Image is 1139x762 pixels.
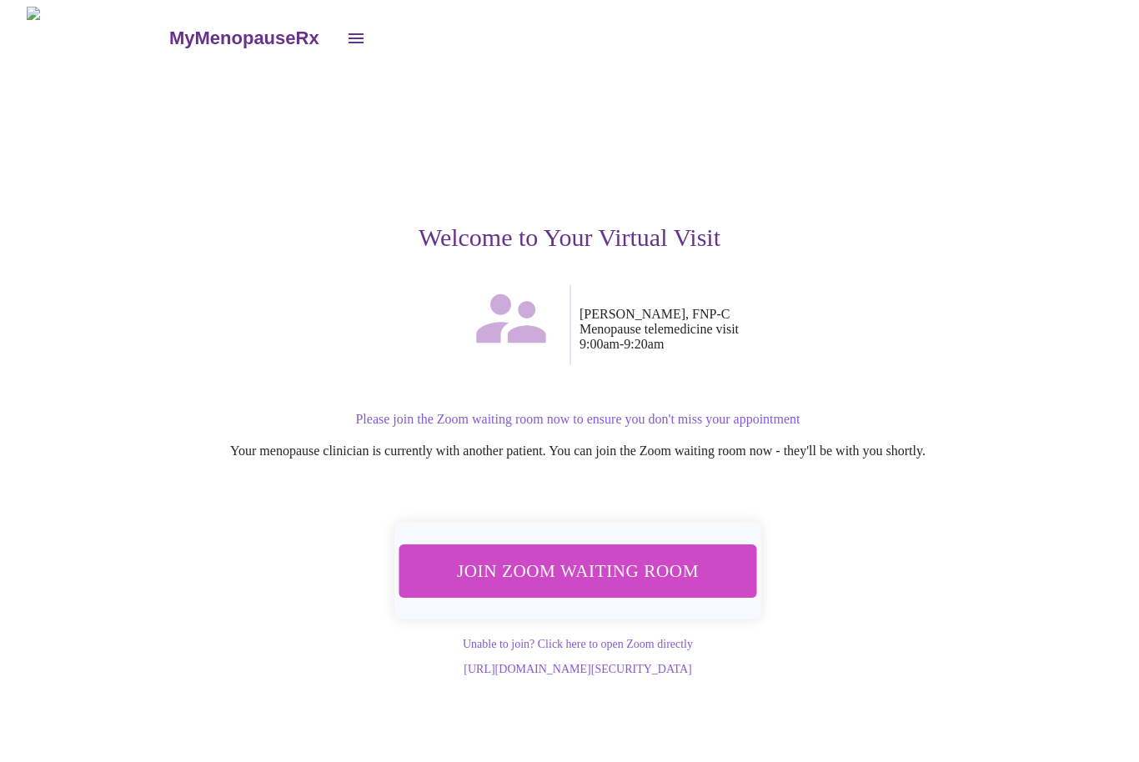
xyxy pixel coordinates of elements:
[421,555,735,586] span: Join Zoom Waiting Room
[73,444,1083,459] p: Your menopause clinician is currently with another patient. You can join the Zoom waiting room no...
[463,638,693,650] a: Unable to join? Click here to open Zoom directly
[167,9,335,68] a: MyMenopauseRx
[580,307,1083,352] p: [PERSON_NAME], FNP-C Menopause telemedicine visit 9:00am - 9:20am
[169,28,319,49] h3: MyMenopauseRx
[336,18,376,58] button: open drawer
[27,7,167,69] img: MyMenopauseRx Logo
[56,223,1083,252] h3: Welcome to Your Virtual Visit
[73,412,1083,427] p: Please join the Zoom waiting room now to ensure you don't miss your appointment
[399,544,757,597] button: Join Zoom Waiting Room
[464,663,691,675] a: [URL][DOMAIN_NAME][SECURITY_DATA]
